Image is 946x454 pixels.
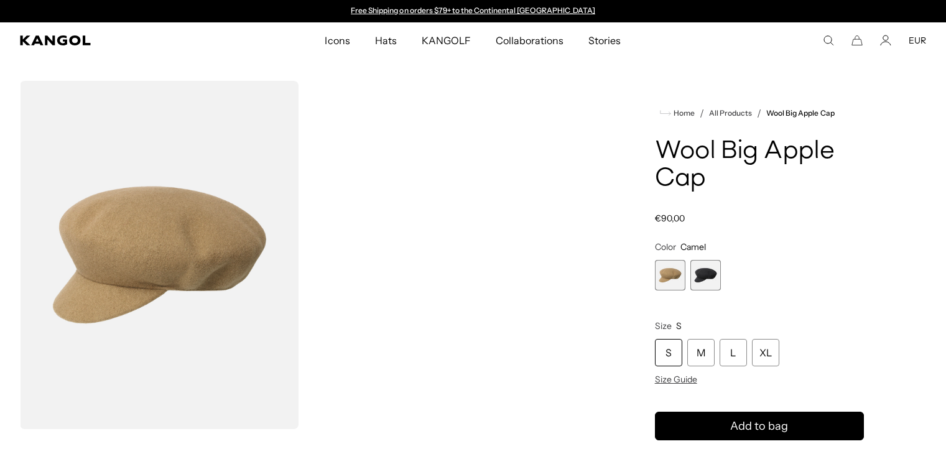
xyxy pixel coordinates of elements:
[730,418,788,435] span: Add to bag
[325,22,350,58] span: Icons
[345,6,601,16] slideshow-component: Announcement bar
[655,412,864,440] button: Add to bag
[422,22,471,58] span: KANGOLF
[409,22,483,58] a: KANGOLF
[720,339,747,366] div: L
[752,106,761,121] li: /
[312,22,362,58] a: Icons
[851,35,863,46] button: Cart
[823,35,834,46] summary: Search here
[655,213,685,224] span: €90,00
[655,339,682,366] div: S
[483,22,576,58] a: Collaborations
[655,106,864,121] nav: breadcrumbs
[695,106,704,121] li: /
[880,35,891,46] a: Account
[496,22,563,58] span: Collaborations
[588,22,621,58] span: Stories
[655,138,864,193] h1: Wool Big Apple Cap
[752,339,779,366] div: XL
[375,22,397,58] span: Hats
[687,339,715,366] div: M
[345,6,601,16] div: 1 of 2
[363,22,409,58] a: Hats
[709,109,752,118] a: All Products
[660,108,695,119] a: Home
[655,374,697,385] span: Size Guide
[345,6,601,16] div: Announcement
[680,241,706,252] span: Camel
[690,260,721,290] label: Black
[655,260,685,290] label: Camel
[671,109,695,118] span: Home
[766,109,835,118] a: Wool Big Apple Cap
[351,6,595,15] a: Free Shipping on orders $79+ to the Continental [GEOGRAPHIC_DATA]
[20,81,299,429] img: color-camel
[655,241,676,252] span: Color
[655,260,685,290] div: 1 of 2
[20,81,583,429] product-gallery: Gallery Viewer
[909,35,926,46] button: EUR
[576,22,633,58] a: Stories
[690,260,721,290] div: 2 of 2
[676,320,682,331] span: S
[655,320,672,331] span: Size
[20,35,215,45] a: Kangol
